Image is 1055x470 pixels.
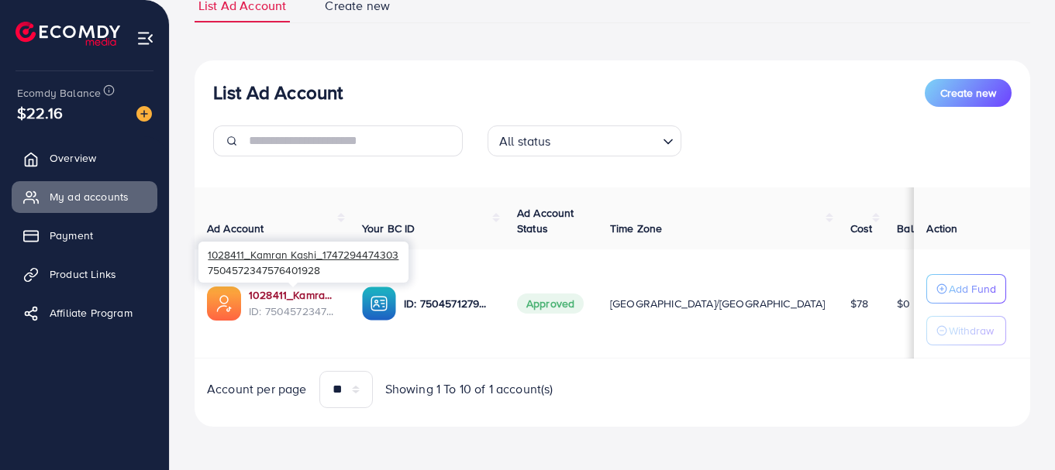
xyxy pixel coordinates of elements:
[517,293,584,314] span: Approved
[17,101,63,124] span: $22.16
[385,380,553,398] span: Showing 1 To 10 of 1 account(s)
[404,294,492,313] p: ID: 7504571279954165778
[50,266,116,282] span: Product Links
[12,220,157,251] a: Payment
[897,296,910,311] span: $0
[50,228,93,243] span: Payment
[136,29,154,47] img: menu
[50,305,133,321] span: Affiliate Program
[12,297,157,328] a: Affiliate Program
[940,85,996,101] span: Create new
[989,400,1043,458] iframe: Chat
[207,380,307,398] span: Account per page
[850,221,873,236] span: Cost
[362,221,415,236] span: Your BC ID
[12,181,157,212] a: My ad accounts
[926,316,1006,345] button: Withdraw
[496,130,554,153] span: All status
[850,296,868,311] span: $78
[136,106,152,122] img: image
[50,189,129,204] span: My ad accounts
[926,274,1006,304] button: Add Fund
[556,127,657,153] input: Search for option
[17,85,101,101] span: Ecomdy Balance
[12,142,157,173] a: Overview
[488,125,681,156] div: Search for option
[50,150,96,166] span: Overview
[925,79,1012,107] button: Create new
[249,287,337,303] a: 1028411_Kamran Kashi_1747294474303
[207,221,264,236] span: Ad Account
[208,247,398,262] span: 1028411_Kamran Kashi_1747294474303
[897,221,938,236] span: Balance
[249,304,337,319] span: ID: 7504572347576401928
[949,321,994,340] p: Withdraw
[517,205,574,236] span: Ad Account Status
[926,221,957,236] span: Action
[16,22,120,46] img: logo
[610,221,662,236] span: Time Zone
[213,81,343,104] h3: List Ad Account
[362,286,396,321] img: ic-ba-acc.ded83a64.svg
[12,259,157,290] a: Product Links
[949,280,996,298] p: Add Fund
[207,286,241,321] img: ic-ads-acc.e4c84228.svg
[198,242,409,283] div: 7504572347576401928
[610,296,826,311] span: [GEOGRAPHIC_DATA]/[GEOGRAPHIC_DATA]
